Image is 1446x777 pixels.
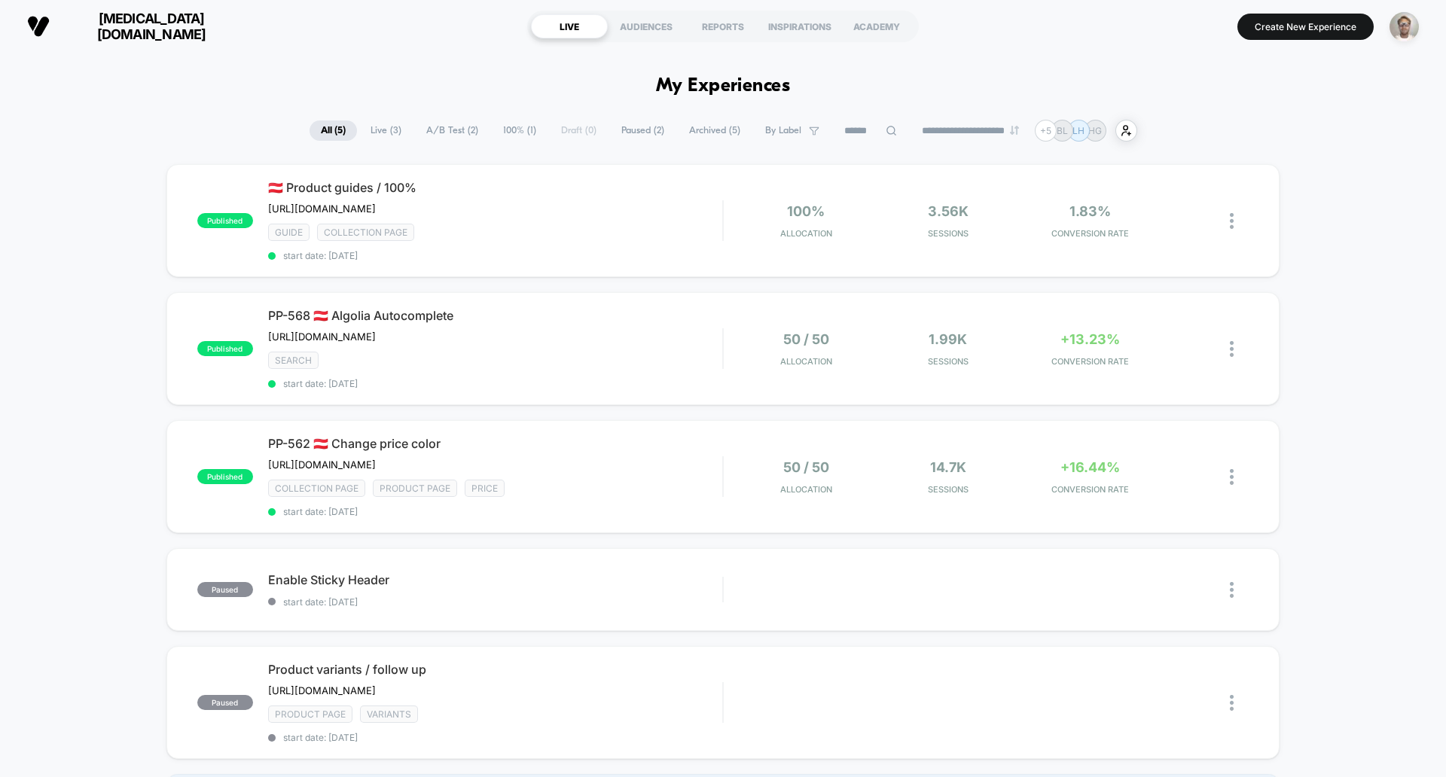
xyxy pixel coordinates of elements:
[610,120,676,141] span: Paused ( 2 )
[1057,125,1068,136] p: BL
[268,203,376,215] span: [URL][DOMAIN_NAME]
[780,228,832,239] span: Allocation
[197,213,253,228] span: published
[268,378,722,389] span: start date: [DATE]
[881,356,1016,367] span: Sessions
[1230,582,1234,598] img: close
[268,572,722,587] span: Enable Sticky Header
[881,228,1016,239] span: Sessions
[415,120,490,141] span: A/B Test ( 2 )
[1069,203,1111,219] span: 1.83%
[1390,12,1419,41] img: ppic
[465,480,505,497] span: PRICE
[787,203,825,219] span: 100%
[197,469,253,484] span: published
[1035,120,1057,142] div: + 5
[608,14,685,38] div: AUDIENCES
[783,459,829,475] span: 50 / 50
[1237,14,1374,40] button: Create New Experience
[1072,125,1084,136] p: LH
[929,331,967,347] span: 1.99k
[1023,228,1158,239] span: CONVERSION RATE
[1023,484,1158,495] span: CONVERSION RATE
[881,484,1016,495] span: Sessions
[197,341,253,356] span: published
[268,180,722,195] span: 🇦🇹 Product guides / 100%
[1088,125,1102,136] p: HG
[268,662,722,677] span: Product variants / follow up
[1230,341,1234,357] img: close
[197,582,253,597] span: paused
[678,120,752,141] span: Archived ( 5 )
[1010,126,1019,135] img: end
[268,250,722,261] span: start date: [DATE]
[928,203,969,219] span: 3.56k
[1230,695,1234,711] img: close
[930,459,966,475] span: 14.7k
[268,684,376,696] span: [URL][DOMAIN_NAME]
[1060,331,1120,347] span: +13.23%
[268,459,376,471] span: [URL][DOMAIN_NAME]
[268,480,365,497] span: COLLECTION PAGE
[268,506,722,517] span: start date: [DATE]
[656,75,791,97] h1: My Experiences
[268,308,722,323] span: PP-568 🇦🇹 Algolia Autocomplete
[492,120,548,141] span: 100% ( 1 )
[780,356,832,367] span: Allocation
[310,120,357,141] span: All ( 5 )
[268,705,352,723] span: product page
[1230,213,1234,229] img: close
[317,224,414,241] span: COLLECTION PAGE
[1230,469,1234,485] img: close
[765,125,801,136] span: By Label
[359,120,413,141] span: Live ( 3 )
[685,14,761,38] div: REPORTS
[268,596,722,608] span: start date: [DATE]
[1023,356,1158,367] span: CONVERSION RATE
[360,705,418,723] span: VARIANTS
[1060,459,1120,475] span: +16.44%
[268,352,319,369] span: SEARCH
[783,331,829,347] span: 50 / 50
[268,331,376,343] span: [URL][DOMAIN_NAME]
[197,695,253,710] span: paused
[268,732,722,743] span: start date: [DATE]
[531,14,608,38] div: LIVE
[761,14,838,38] div: INSPIRATIONS
[27,15,50,38] img: Visually logo
[268,436,722,451] span: PP-562 🇦🇹 Change price color
[838,14,915,38] div: ACADEMY
[23,10,246,43] button: [MEDICAL_DATA][DOMAIN_NAME]
[1385,11,1423,42] button: ppic
[268,224,310,241] span: GUIDE
[780,484,832,495] span: Allocation
[373,480,457,497] span: product page
[61,11,242,42] span: [MEDICAL_DATA][DOMAIN_NAME]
